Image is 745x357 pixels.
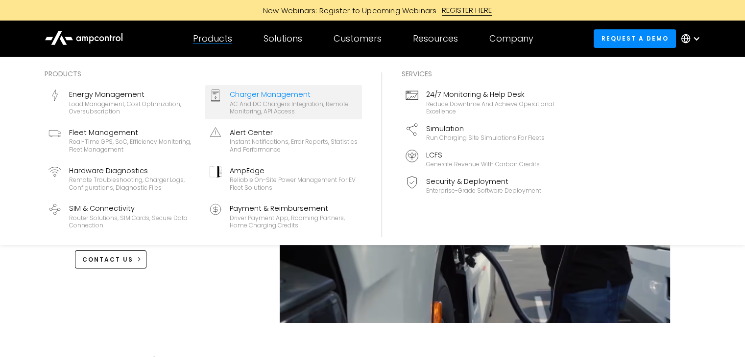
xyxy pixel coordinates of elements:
[45,199,201,233] a: SIM & ConnectivityRouter Solutions, SIM Cards, Secure Data Connection
[334,33,382,44] div: Customers
[402,119,558,146] a: SimulationRun charging site simulations for fleets
[230,138,358,153] div: Instant notifications, error reports, statistics and performance
[69,176,197,191] div: Remote troubleshooting, charger logs, configurations, diagnostic files
[205,161,362,196] a: AmpEdgeReliable On-site Power Management for EV Fleet Solutions
[426,176,541,187] div: Security & Deployment
[426,187,541,195] div: Enterprise-grade software deployment
[253,5,442,16] div: New Webinars: Register to Upcoming Webinars
[193,33,232,44] div: Products
[594,29,676,47] a: Request a demo
[45,161,201,196] a: Hardware DiagnosticsRemote troubleshooting, charger logs, configurations, diagnostic files
[45,123,201,157] a: Fleet ManagementReal-time GPS, SoC, efficiency monitoring, fleet management
[69,203,197,214] div: SIM & Connectivity
[413,33,458,44] div: Resources
[45,68,362,79] div: Products
[489,33,533,44] div: Company
[82,255,133,264] div: CONTACT US
[69,214,197,229] div: Router Solutions, SIM Cards, Secure Data Connection
[45,85,201,119] a: Energy ManagementLoad management, cost optimization, oversubscription
[230,214,358,229] div: Driver Payment App, Roaming Partners, Home Charging Credits
[205,199,362,233] a: Payment & ReimbursementDriver Payment App, Roaming Partners, Home Charging Credits
[230,203,358,214] div: Payment & Reimbursement
[230,100,358,115] div: AC and DC chargers integration, remote monitoring, API access
[402,68,558,79] div: Services
[152,5,593,16] a: New Webinars: Register to Upcoming WebinarsREGISTER HERE
[442,5,492,16] div: REGISTER HERE
[426,160,540,168] div: Generate revenue with carbon credits
[205,85,362,119] a: Charger ManagementAC and DC chargers integration, remote monitoring, API access
[402,172,558,199] a: Security & DeploymentEnterprise-grade software deployment
[230,165,358,176] div: AmpEdge
[230,176,358,191] div: Reliable On-site Power Management for EV Fleet Solutions
[205,123,362,157] a: Alert CenterInstant notifications, error reports, statistics and performance
[230,89,358,100] div: Charger Management
[69,89,197,100] div: Energy Management
[264,33,302,44] div: Solutions
[69,127,197,138] div: Fleet Management
[426,89,554,100] div: 24/7 Monitoring & Help Desk
[69,165,197,176] div: Hardware Diagnostics
[75,250,147,268] a: CONTACT US
[402,85,558,119] a: 24/7 Monitoring & Help DeskReduce downtime and achieve operational excellence
[426,134,545,142] div: Run charging site simulations for fleets
[426,123,545,134] div: Simulation
[402,146,558,172] a: LCFSGenerate revenue with carbon credits
[426,100,554,115] div: Reduce downtime and achieve operational excellence
[426,150,540,160] div: LCFS
[230,127,358,138] div: Alert Center
[69,100,197,115] div: Load management, cost optimization, oversubscription
[69,138,197,153] div: Real-time GPS, SoC, efficiency monitoring, fleet management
